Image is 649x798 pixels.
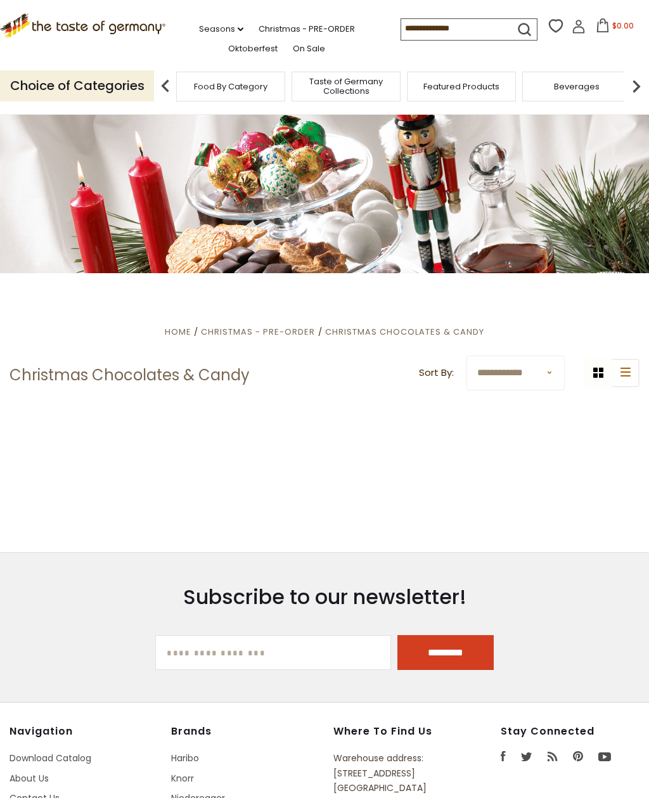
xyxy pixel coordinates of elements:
[419,365,454,381] label: Sort By:
[612,20,634,31] span: $0.00
[10,752,91,764] a: Download Catalog
[501,725,639,738] h4: Stay Connected
[554,82,600,91] a: Beverages
[171,725,323,738] h4: Brands
[155,584,493,610] h3: Subscribe to our newsletter!
[588,18,642,37] button: $0.00
[171,752,199,764] a: Haribo
[165,326,191,338] a: Home
[171,772,194,785] a: Knorr
[295,77,397,96] a: Taste of Germany Collections
[10,725,161,738] h4: Navigation
[293,42,325,56] a: On Sale
[199,22,243,36] a: Seasons
[423,82,499,91] a: Featured Products
[228,42,278,56] a: Oktoberfest
[10,366,250,385] h1: Christmas Chocolates & Candy
[10,772,49,785] a: About Us
[153,74,178,99] img: previous arrow
[333,725,453,738] h4: Where to find us
[325,326,484,338] a: Christmas Chocolates & Candy
[194,82,267,91] a: Food By Category
[333,751,453,795] p: Warehouse address: [STREET_ADDRESS] [GEOGRAPHIC_DATA]
[201,326,315,338] a: Christmas - PRE-ORDER
[624,74,649,99] img: next arrow
[259,22,355,36] a: Christmas - PRE-ORDER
